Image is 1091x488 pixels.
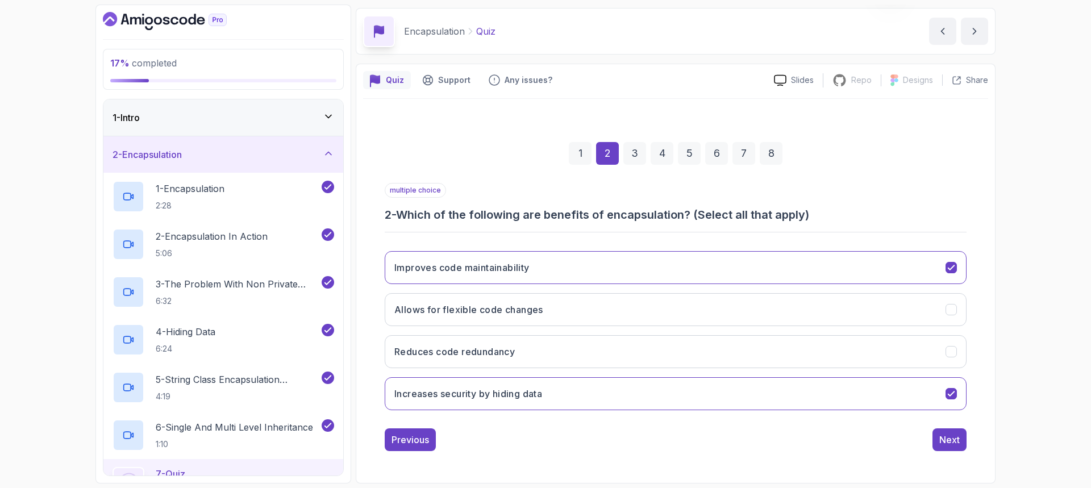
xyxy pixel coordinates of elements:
[103,99,343,136] button: 1-Intro
[156,391,319,402] p: 4:19
[385,251,967,284] button: Improves code maintainability
[113,228,334,260] button: 2-Encapsulation In Action5:06
[113,181,334,212] button: 1-Encapsulation2:28
[156,248,268,259] p: 5:06
[385,293,967,326] button: Allows for flexible code changes
[596,142,619,165] div: 2
[156,343,215,354] p: 6:24
[156,230,268,243] p: 2 - Encapsulation In Action
[113,148,182,161] h3: 2 - Encapsulation
[394,387,542,401] h3: Increases security by hiding data
[569,142,592,165] div: 1
[156,467,185,481] p: 7 - Quiz
[791,74,814,86] p: Slides
[929,18,956,45] button: previous content
[156,325,215,339] p: 4 - Hiding Data
[482,71,559,89] button: Feedback button
[156,439,313,450] p: 1:10
[385,377,967,410] button: Increases security by hiding data
[765,74,823,86] a: Slides
[942,74,988,86] button: Share
[932,428,967,451] button: Next
[110,57,130,69] span: 17 %
[103,136,343,173] button: 2-Encapsulation
[505,74,552,86] p: Any issues?
[385,207,967,223] h3: 2 - Which of the following are benefits of encapsulation? (Select all that apply)
[385,335,967,368] button: Reduces code redundancy
[623,142,646,165] div: 3
[113,276,334,308] button: 3-The Problem With Non Private Fields6:32
[851,74,872,86] p: Repo
[476,24,495,38] p: Quiz
[113,111,140,124] h3: 1 - Intro
[705,142,728,165] div: 6
[961,18,988,45] button: next content
[156,277,319,291] p: 3 - The Problem With Non Private Fields
[156,420,313,434] p: 6 - Single And Multi Level Inheritance
[415,71,477,89] button: Support button
[113,372,334,403] button: 5-String Class Encapsulation Exa,Mple4:19
[939,433,960,447] div: Next
[732,142,755,165] div: 7
[966,74,988,86] p: Share
[438,74,470,86] p: Support
[385,183,446,198] p: multiple choice
[903,74,933,86] p: Designs
[103,12,253,30] a: Dashboard
[113,324,334,356] button: 4-Hiding Data6:24
[678,142,701,165] div: 5
[156,182,224,195] p: 1 - Encapsulation
[394,303,543,316] h3: Allows for flexible code changes
[392,433,429,447] div: Previous
[385,428,436,451] button: Previous
[394,345,515,358] h3: Reduces code redundancy
[386,74,404,86] p: Quiz
[760,142,782,165] div: 8
[363,71,411,89] button: quiz button
[156,200,224,211] p: 2:28
[113,419,334,451] button: 6-Single And Multi Level Inheritance1:10
[394,261,530,274] h3: Improves code maintainability
[404,24,465,38] p: Encapsulation
[651,142,673,165] div: 4
[110,57,177,69] span: completed
[156,373,319,386] p: 5 - String Class Encapsulation Exa,Mple
[156,295,319,307] p: 6:32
